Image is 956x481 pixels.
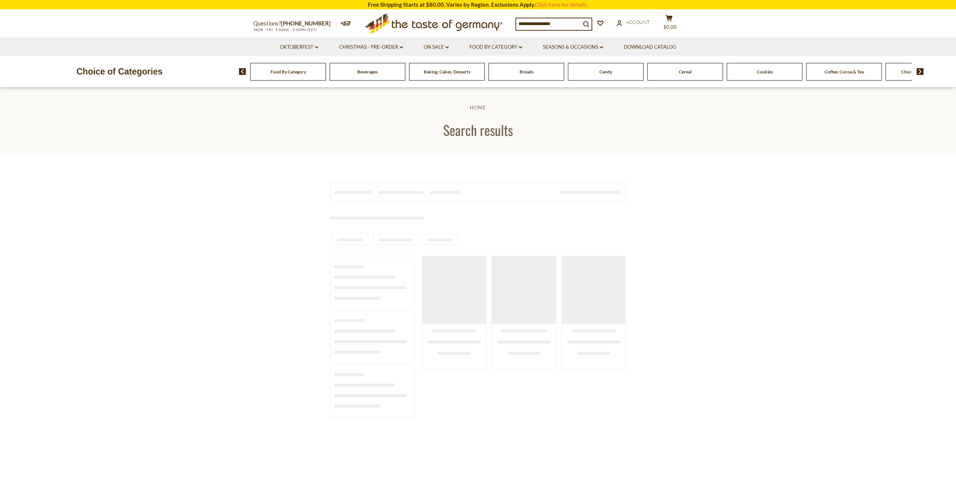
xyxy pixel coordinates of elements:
[626,19,650,25] span: Account
[663,24,677,30] span: $0.00
[917,68,924,75] img: next arrow
[424,43,449,51] a: On Sale
[757,69,773,75] a: Cookies
[253,19,336,28] p: Questions?
[424,69,471,75] a: Baking, Cakes, Desserts
[543,43,603,51] a: Seasons & Occasions
[535,1,588,8] a: Click here for details.
[520,69,533,75] a: Breads
[270,69,306,75] a: Food By Category
[280,43,318,51] a: Oktoberfest
[339,43,403,51] a: Christmas - PRE-ORDER
[239,68,246,75] img: previous arrow
[23,121,933,138] h1: Search results
[599,69,612,75] a: Candy
[617,18,650,27] a: Account
[357,69,378,75] a: Beverages
[901,69,946,75] a: Chocolate & Marzipan
[253,28,317,32] span: MON - FRI, 9:00AM - 5:00PM (EST)
[679,69,692,75] a: Cereal
[825,69,864,75] a: Coffee, Cocoa & Tea
[470,105,486,111] a: Home
[469,43,522,51] a: Food By Category
[624,43,676,51] a: Download Catalog
[658,15,680,33] button: $0.00
[281,20,331,27] a: [PHONE_NUMBER]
